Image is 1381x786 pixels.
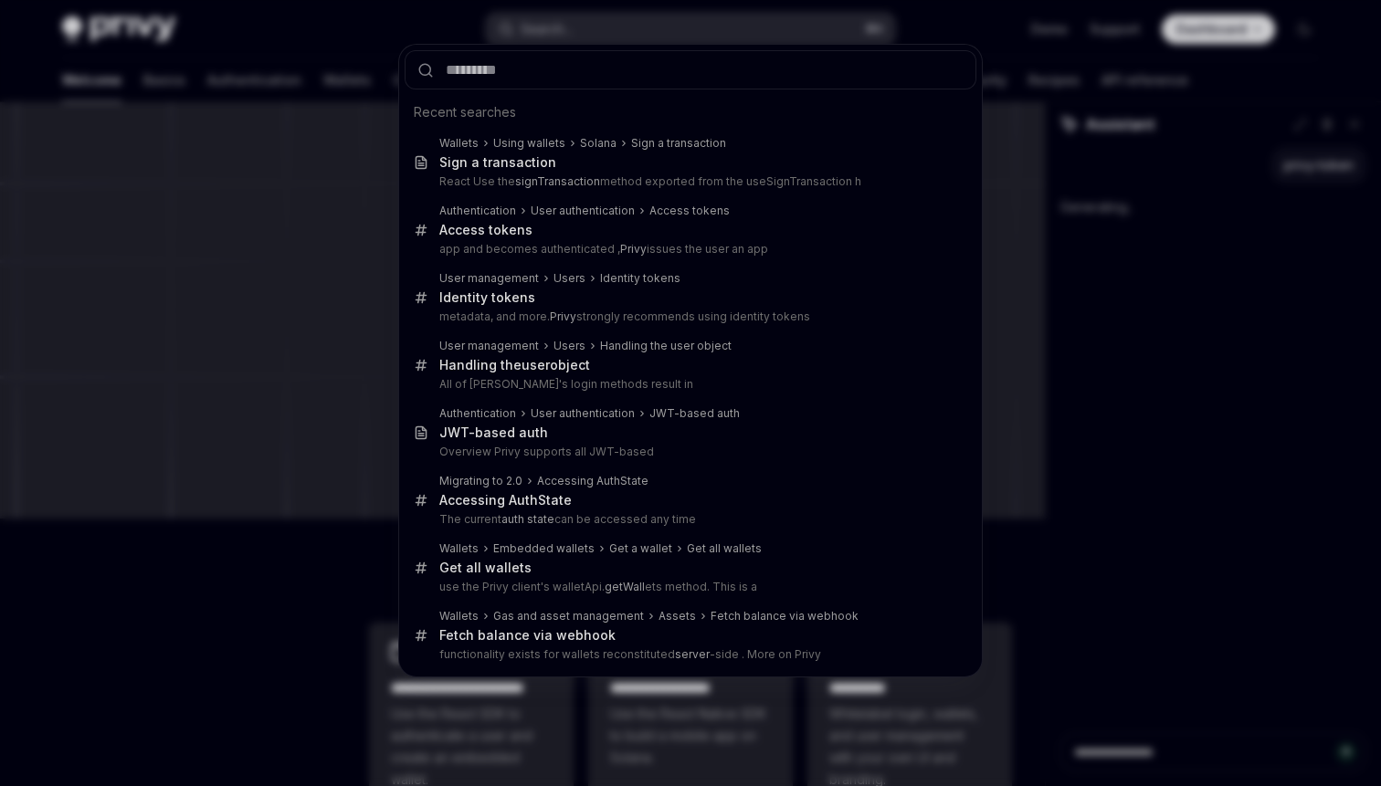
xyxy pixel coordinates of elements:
[687,541,762,556] div: Get all wallets
[600,339,732,353] div: Handling the user object
[439,424,548,440] b: JWT-based auth
[439,174,938,189] p: React Use the method exported from the useSignTransaction h
[439,627,616,644] div: Fetch balance via webhook
[439,560,532,576] div: Get all wallets
[631,136,726,151] div: Sign a transaction
[580,136,617,151] div: Solana
[439,242,938,257] p: app and becomes authenticated , issues the user an app
[439,580,938,594] p: use the Privy client's walletApi. ets method. This is a
[439,271,539,286] div: User management
[553,339,585,353] div: Users
[414,103,516,121] span: Recent searches
[522,357,550,372] b: user
[439,492,572,508] div: Accessing AuthState
[439,289,535,306] div: Identity tokens
[439,339,539,353] div: User management
[439,309,938,324] p: metadata, and more. strongly recommends using identity tokens
[501,512,554,526] b: auth state
[649,204,730,218] div: Access tokens
[553,271,585,286] div: Users
[439,154,556,171] div: Sign a transaction
[515,174,600,188] b: signTransaction
[439,647,938,662] p: functionality exists for wallets reconstituted -side . More on Privy
[439,377,938,392] p: All of [PERSON_NAME]'s login methods result in
[439,136,479,151] div: Wallets
[493,541,595,556] div: Embedded wallets
[711,609,859,624] div: Fetch balance via webhook
[659,609,696,624] div: Assets
[649,406,740,421] div: JWT-based auth
[439,445,938,459] p: Overview Privy supports all JWT-based
[600,271,680,286] div: Identity tokens
[531,204,635,218] div: User authentication
[605,580,645,593] b: getWall
[439,222,532,238] div: Access tokens
[439,406,516,421] div: Authentication
[550,309,576,323] b: Privy
[439,541,479,556] div: Wallets
[439,204,516,218] div: Authentication
[609,541,672,556] div: Get a wallet
[439,512,938,527] p: The current can be accessed any time
[439,474,522,488] div: Migrating to 2.0
[531,406,635,421] div: User authentication
[439,609,479,624] div: Wallets
[537,474,648,488] div: Accessing AuthState
[493,609,644,624] div: Gas and asset management
[493,136,565,151] div: Using wallets
[675,647,710,661] b: server
[620,242,647,256] b: Privy
[439,357,590,373] div: Handling the object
